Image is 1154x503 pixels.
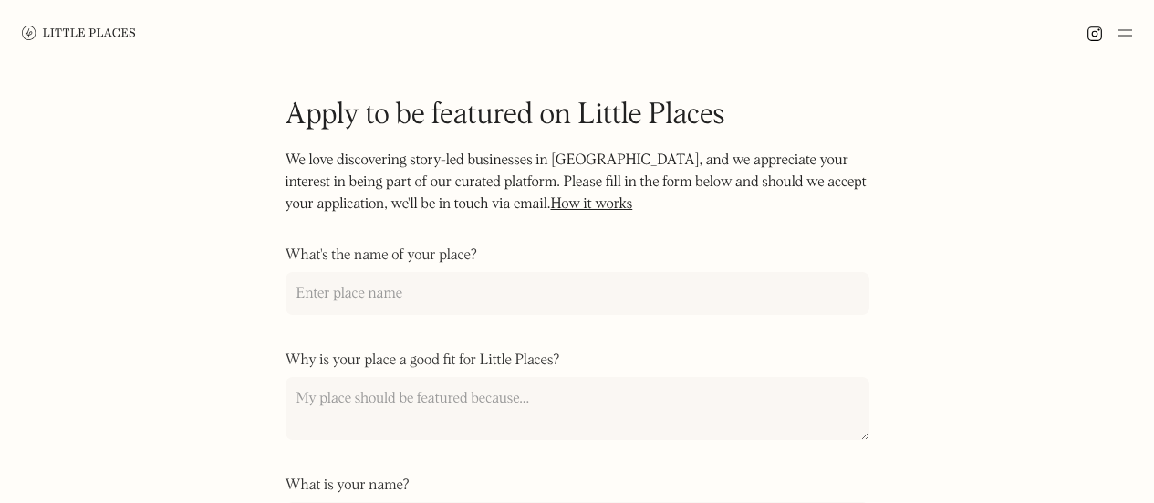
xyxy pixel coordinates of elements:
label: What's the name of your place? [286,246,869,265]
input: Enter place name [286,272,869,315]
h1: Apply to be featured on Little Places [286,96,869,135]
a: How it works [550,197,632,212]
label: What is your name? [286,477,869,495]
label: Why is your place a good fit for Little Places? [286,351,869,370]
p: We love discovering story-led businesses in [GEOGRAPHIC_DATA], and we appreciate your interest in... [286,150,869,237]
